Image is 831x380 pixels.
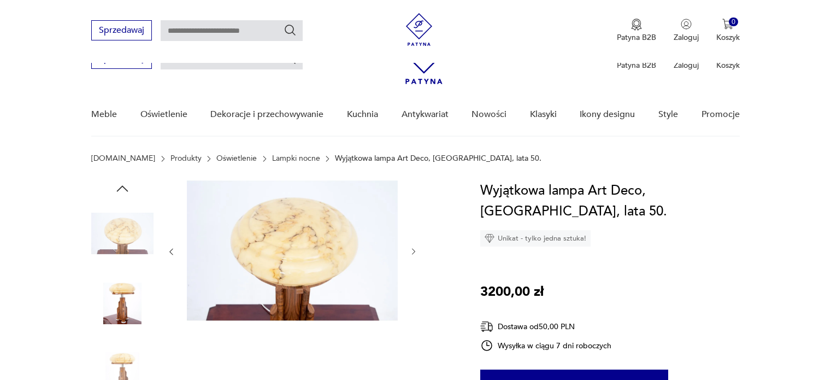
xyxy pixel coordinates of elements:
a: Ikony designu [580,93,635,136]
div: Unikat - tylko jedna sztuka! [480,230,591,247]
a: Sprzedawaj [91,27,152,35]
img: Ikona medalu [631,19,642,31]
a: Antykwariat [402,93,449,136]
p: Zaloguj [674,32,699,43]
img: Ikona dostawy [480,320,493,334]
p: Koszyk [716,32,740,43]
img: Zdjęcie produktu Wyjątkowa lampa Art Deco, Polska, lata 50. [91,272,154,335]
img: Zdjęcie produktu Wyjątkowa lampa Art Deco, Polska, lata 50. [91,202,154,265]
button: Patyna B2B [617,19,656,43]
a: Lampki nocne [272,154,320,163]
div: 0 [729,17,738,27]
div: Wysyłka w ciągu 7 dni roboczych [480,339,611,352]
a: [DOMAIN_NAME] [91,154,155,163]
a: Klasyki [530,93,557,136]
a: Nowości [472,93,506,136]
a: Oświetlenie [216,154,257,163]
h1: Wyjątkowa lampa Art Deco, [GEOGRAPHIC_DATA], lata 50. [480,180,740,222]
a: Style [658,93,678,136]
button: Szukaj [284,24,297,37]
a: Promocje [702,93,740,136]
img: Zdjęcie produktu Wyjątkowa lampa Art Deco, Polska, lata 50. [187,180,398,321]
a: Meble [91,93,117,136]
a: Produkty [170,154,202,163]
a: Dekoracje i przechowywanie [210,93,323,136]
p: Koszyk [716,60,740,71]
a: Sprzedawaj [91,56,152,63]
a: Kuchnia [347,93,378,136]
p: Patyna B2B [617,60,656,71]
img: Patyna - sklep z meblami i dekoracjami vintage [403,13,435,46]
button: Zaloguj [674,19,699,43]
p: 3200,00 zł [480,282,544,302]
a: Ikona medaluPatyna B2B [617,19,656,43]
img: Ikona koszyka [722,19,733,30]
button: 0Koszyk [716,19,740,43]
p: Zaloguj [674,60,699,71]
img: Ikona diamentu [485,233,494,243]
a: Oświetlenie [140,93,187,136]
div: Dostawa od 50,00 PLN [480,320,611,334]
img: Ikonka użytkownika [681,19,692,30]
p: Wyjątkowa lampa Art Deco, [GEOGRAPHIC_DATA], lata 50. [335,154,541,163]
button: Sprzedawaj [91,20,152,40]
p: Patyna B2B [617,32,656,43]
